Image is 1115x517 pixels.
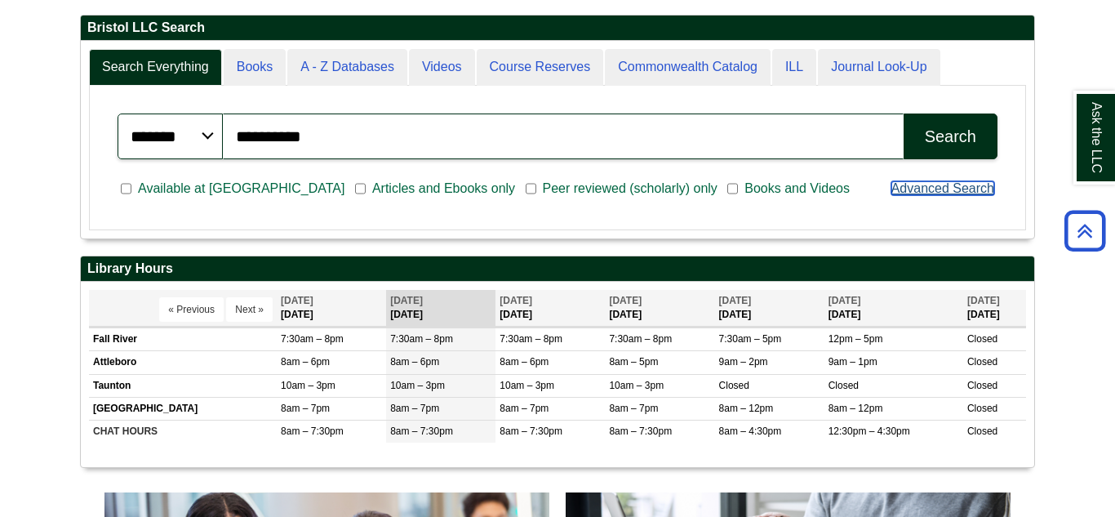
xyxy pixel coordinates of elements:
[390,295,423,306] span: [DATE]
[609,380,664,391] span: 10am – 3pm
[390,356,439,368] span: 8am – 6pm
[605,290,714,327] th: [DATE]
[828,295,861,306] span: [DATE]
[828,380,859,391] span: Closed
[81,256,1034,282] h2: Library Hours
[828,426,910,437] span: 12:30pm – 4:30pm
[500,333,562,345] span: 7:30am – 8pm
[719,403,774,414] span: 8am – 12pm
[89,420,277,443] td: CHAT HOURS
[609,333,672,345] span: 7:30am – 8pm
[967,333,997,345] span: Closed
[89,328,277,351] td: Fall River
[89,374,277,397] td: Taunton
[967,295,1000,306] span: [DATE]
[281,426,344,437] span: 8am – 7:30pm
[500,356,549,368] span: 8am – 6pm
[131,179,351,198] span: Available at [GEOGRAPHIC_DATA]
[609,403,658,414] span: 8am – 7pm
[89,49,222,86] a: Search Everything
[500,295,532,306] span: [DATE]
[390,333,453,345] span: 7:30am – 8pm
[500,426,562,437] span: 8am – 7:30pm
[967,356,997,368] span: Closed
[967,380,997,391] span: Closed
[828,356,877,368] span: 9am – 1pm
[390,380,445,391] span: 10am – 3pm
[121,181,131,196] input: Available at [GEOGRAPHIC_DATA]
[287,49,407,86] a: A - Z Databases
[281,403,330,414] span: 8am – 7pm
[89,397,277,420] td: [GEOGRAPHIC_DATA]
[719,333,782,345] span: 7:30am – 5pm
[605,49,771,86] a: Commonwealth Catalog
[281,380,335,391] span: 10am – 3pm
[281,356,330,368] span: 8am – 6pm
[226,297,273,322] button: Next »
[390,403,439,414] span: 8am – 7pm
[390,426,453,437] span: 8am – 7:30pm
[609,356,658,368] span: 8am – 5pm
[925,127,976,146] div: Search
[719,426,782,437] span: 8am – 4:30pm
[409,49,475,86] a: Videos
[89,351,277,374] td: Attleboro
[366,179,522,198] span: Articles and Ebooks only
[81,16,1034,41] h2: Bristol LLC Search
[772,49,816,86] a: ILL
[738,179,856,198] span: Books and Videos
[277,290,386,327] th: [DATE]
[536,179,724,198] span: Peer reviewed (scholarly) only
[526,181,536,196] input: Peer reviewed (scholarly) only
[495,290,605,327] th: [DATE]
[281,333,344,345] span: 7:30am – 8pm
[609,295,642,306] span: [DATE]
[719,356,768,368] span: 9am – 2pm
[828,403,883,414] span: 8am – 12pm
[281,295,313,306] span: [DATE]
[719,295,752,306] span: [DATE]
[828,333,883,345] span: 12pm – 5pm
[477,49,604,86] a: Course Reserves
[904,114,997,159] button: Search
[818,49,940,86] a: Journal Look-Up
[500,403,549,414] span: 8am – 7pm
[1059,220,1111,242] a: Back to Top
[715,290,824,327] th: [DATE]
[386,290,495,327] th: [DATE]
[824,290,963,327] th: [DATE]
[891,181,994,195] a: Advanced Search
[967,426,997,437] span: Closed
[159,297,224,322] button: « Previous
[963,290,1026,327] th: [DATE]
[500,380,554,391] span: 10am – 3pm
[967,403,997,414] span: Closed
[355,181,366,196] input: Articles and Ebooks only
[609,426,672,437] span: 8am – 7:30pm
[719,380,749,391] span: Closed
[224,49,286,86] a: Books
[727,181,738,196] input: Books and Videos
